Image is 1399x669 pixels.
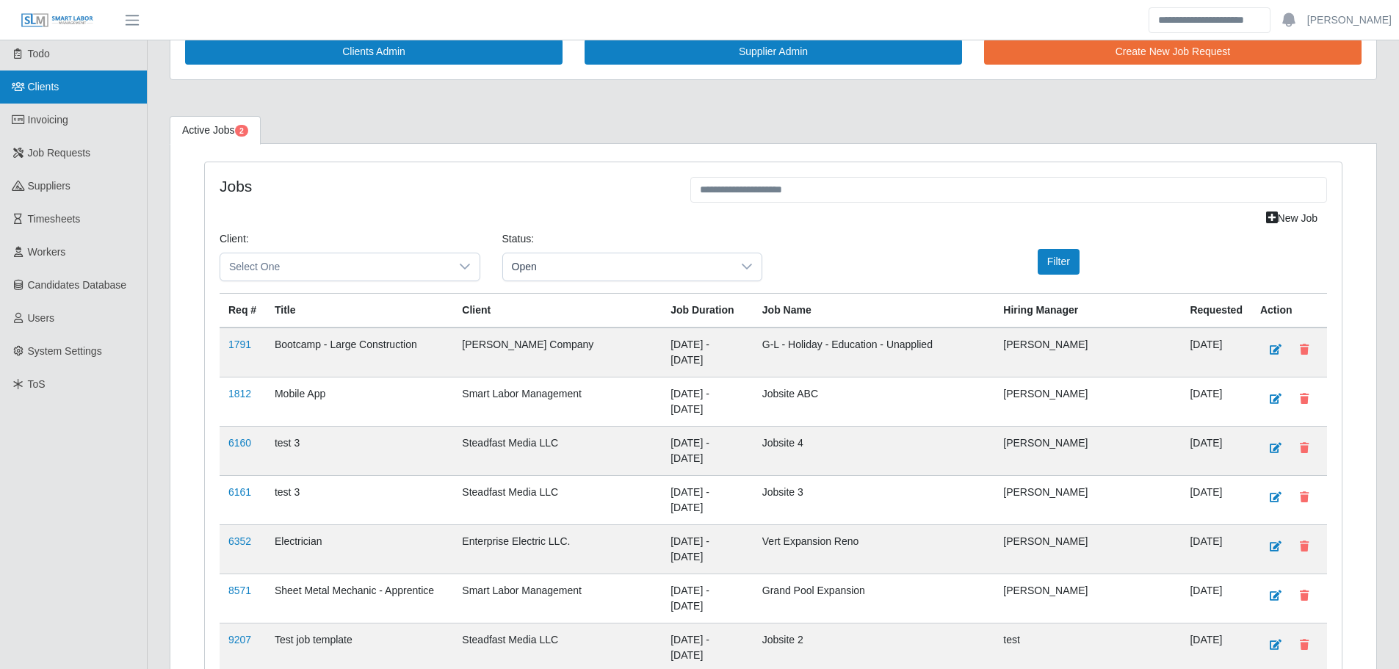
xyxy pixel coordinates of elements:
td: [PERSON_NAME] [994,524,1181,574]
td: Sheet Metal Mechanic - Apprentice [266,574,453,623]
th: Action [1251,293,1327,328]
span: Pending Jobs [235,125,248,137]
a: 9207 [228,634,251,646]
td: [DATE] - [DATE] [662,574,753,623]
td: Jobsite 4 [753,426,994,475]
td: [DATE] [1181,475,1251,524]
a: 6352 [228,535,251,547]
a: Supplier Admin [585,39,962,65]
td: [PERSON_NAME] [994,328,1181,377]
label: Client: [220,231,249,247]
td: [PERSON_NAME] [994,574,1181,623]
span: Job Requests [28,147,91,159]
th: Hiring Manager [994,293,1181,328]
th: Job Name [753,293,994,328]
a: 1812 [228,388,251,399]
th: Job Duration [662,293,753,328]
label: Status: [502,231,535,247]
td: test 3 [266,426,453,475]
td: [DATE] [1181,574,1251,623]
td: test 3 [266,475,453,524]
a: Active Jobs [170,116,261,145]
td: [DATE] - [DATE] [662,524,753,574]
a: [PERSON_NAME] [1307,12,1392,28]
td: [DATE] - [DATE] [662,475,753,524]
td: Grand Pool Expansion [753,574,994,623]
td: [DATE] [1181,426,1251,475]
td: [PERSON_NAME] [994,377,1181,426]
a: 8571 [228,585,251,596]
td: [PERSON_NAME] Company [453,328,662,377]
th: Requested [1181,293,1251,328]
a: Clients Admin [185,39,563,65]
td: Jobsite ABC [753,377,994,426]
td: Jobsite 3 [753,475,994,524]
td: [DATE] - [DATE] [662,328,753,377]
td: Steadfast Media LLC [453,426,662,475]
span: Invoicing [28,114,68,126]
a: 6160 [228,437,251,449]
span: ToS [28,378,46,390]
td: [PERSON_NAME] [994,426,1181,475]
th: Title [266,293,453,328]
a: Create New Job Request [984,39,1362,65]
td: [DATE] [1181,328,1251,377]
td: [DATE] [1181,377,1251,426]
span: Open [503,253,733,281]
span: Candidates Database [28,279,127,291]
th: Req # [220,293,266,328]
td: [DATE] - [DATE] [662,426,753,475]
a: 1791 [228,339,251,350]
th: Client [453,293,662,328]
img: SLM Logo [21,12,94,29]
td: [DATE] - [DATE] [662,377,753,426]
td: [DATE] [1181,524,1251,574]
td: Smart Labor Management [453,574,662,623]
a: 6161 [228,486,251,498]
span: Clients [28,81,59,93]
span: Todo [28,48,50,59]
input: Search [1149,7,1270,33]
td: Bootcamp - Large Construction [266,328,453,377]
span: Workers [28,246,66,258]
td: Steadfast Media LLC [453,475,662,524]
span: Select One [220,253,450,281]
button: Filter [1038,249,1080,275]
span: System Settings [28,345,102,357]
td: Mobile App [266,377,453,426]
h4: Jobs [220,177,668,195]
td: [PERSON_NAME] [994,475,1181,524]
td: Electrician [266,524,453,574]
span: Suppliers [28,180,71,192]
span: Timesheets [28,213,81,225]
td: Vert Expansion Reno [753,524,994,574]
td: G-L - Holiday - Education - Unapplied [753,328,994,377]
span: Users [28,312,55,324]
td: Smart Labor Management [453,377,662,426]
a: New Job [1257,206,1327,231]
td: Enterprise Electric LLC. [453,524,662,574]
